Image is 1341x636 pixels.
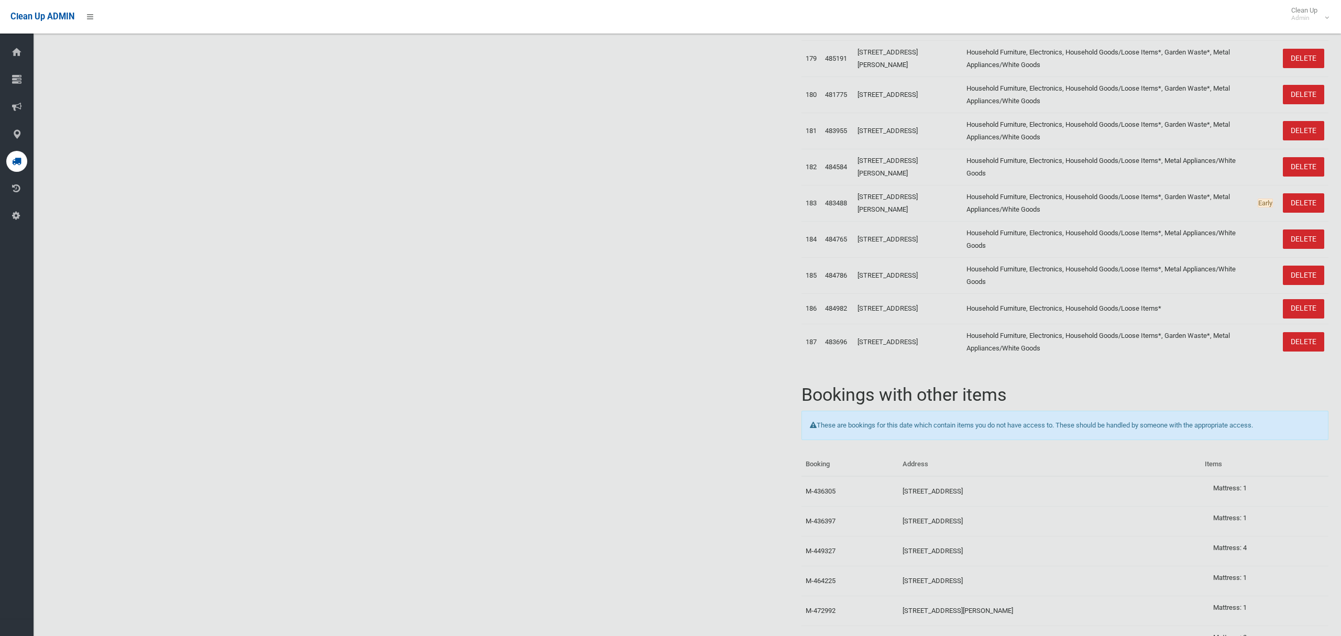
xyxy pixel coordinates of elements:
h1: Bookings with other items [801,385,1328,404]
td: [STREET_ADDRESS] [898,476,1201,507]
td: Household Furniture, Electronics, Household Goods/Loose Items* [962,293,1254,324]
ul: Mattress: 1 [1205,601,1324,614]
a: M-472992 [806,607,836,615]
td: Household Furniture, Electronics, Household Goods/Loose Items*, Garden Waste*, Metal Appliances/W... [962,324,1254,360]
td: 484584 [821,149,853,185]
a: DELETE [1283,229,1324,249]
a: M-436397 [806,517,836,525]
a: DELETE [1283,121,1324,140]
td: 483955 [821,113,853,149]
td: 184 [801,221,821,257]
td: [STREET_ADDRESS] [853,76,962,113]
td: Household Furniture, Electronics, Household Goods/Loose Items*, Garden Waste*, Metal Appliances/W... [962,113,1254,149]
ul: Mattress: 4 [1205,542,1324,554]
td: 186 [801,293,821,324]
td: 484982 [821,293,853,324]
a: M-436305 [806,487,836,495]
td: 179 [801,40,821,76]
td: 483696 [821,324,853,360]
td: Household Furniture, Electronics, Household Goods/Loose Items*, Garden Waste*, Metal Appliances/W... [962,185,1254,221]
a: DELETE [1283,49,1324,68]
div: These are bookings for this date which contain items you do not have access to. These should be h... [801,411,1328,440]
th: Items [1201,453,1328,476]
td: Household Furniture, Electronics, Household Goods/Loose Items*, Metal Appliances/White Goods [962,221,1254,257]
span: Early [1258,199,1273,207]
td: [STREET_ADDRESS] [898,507,1201,536]
a: DELETE [1283,266,1324,285]
td: 485191 [821,40,853,76]
td: [STREET_ADDRESS] [853,324,962,360]
td: Household Furniture, Electronics, Household Goods/Loose Items*, Metal Appliances/White Goods [962,257,1254,293]
td: 181 [801,113,821,149]
ul: Mattress: 1 [1205,572,1324,584]
td: [STREET_ADDRESS] [853,293,962,324]
td: Household Furniture, Electronics, Household Goods/Loose Items*, Garden Waste*, Metal Appliances/W... [962,76,1254,113]
td: [STREET_ADDRESS] [853,221,962,257]
td: [STREET_ADDRESS][PERSON_NAME] [853,149,962,185]
span: Clean Up [1286,6,1328,22]
td: 187 [801,324,821,360]
th: Booking [801,453,898,476]
td: [STREET_ADDRESS][PERSON_NAME] [898,596,1201,626]
small: Admin [1291,14,1317,22]
td: [STREET_ADDRESS] [853,113,962,149]
td: 484765 [821,221,853,257]
td: 183 [801,185,821,221]
ul: Mattress: 1 [1205,512,1324,524]
td: [STREET_ADDRESS] [898,536,1201,566]
a: DELETE [1283,332,1324,352]
td: Household Furniture, Electronics, Household Goods/Loose Items*, Garden Waste*, Metal Appliances/W... [962,40,1254,76]
th: Address [898,453,1201,476]
td: 484786 [821,257,853,293]
td: 481775 [821,76,853,113]
td: 180 [801,76,821,113]
a: M-464225 [806,577,836,585]
a: DELETE [1283,157,1324,177]
td: [STREET_ADDRESS] [898,566,1201,596]
td: 483488 [821,185,853,221]
td: [STREET_ADDRESS] [853,257,962,293]
a: DELETE [1283,299,1324,319]
td: [STREET_ADDRESS][PERSON_NAME] [853,185,962,221]
td: 185 [801,257,821,293]
a: M-449327 [806,547,836,555]
ul: Mattress: 1 [1205,482,1324,495]
td: 182 [801,149,821,185]
a: DELETE [1283,193,1324,213]
a: DELETE [1283,85,1324,104]
td: Household Furniture, Electronics, Household Goods/Loose Items*, Metal Appliances/White Goods [962,149,1254,185]
span: Clean Up ADMIN [10,12,74,21]
td: [STREET_ADDRESS][PERSON_NAME] [853,40,962,76]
